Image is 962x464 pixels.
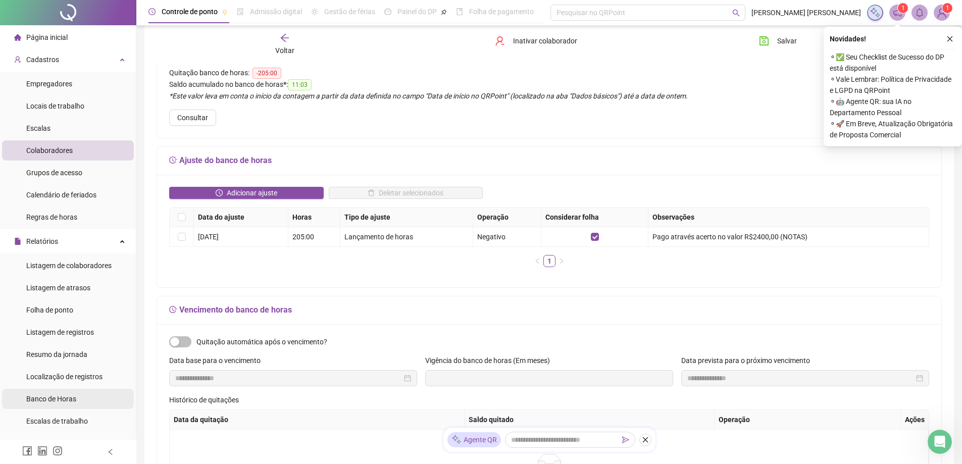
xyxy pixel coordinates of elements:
div: : [169,79,929,90]
span: clock-circle [216,189,223,196]
span: Banco de Horas [26,395,76,403]
iframe: Intercom live chat [928,430,952,454]
span: Quitação banco de horas: [169,69,249,77]
span: Admissão digital [250,8,302,16]
button: Adicionar ajuste [169,187,324,199]
li: 1 [543,255,555,267]
span: 11:03 [288,79,312,90]
span: Escalas de trabalho [26,417,88,425]
span: Voltar [275,46,294,55]
span: Folha de pagamento [469,8,534,16]
span: ⚬ Vale Lembrar: Política de Privacidade e LGPD na QRPoint [830,74,956,96]
span: Localização de registros [26,373,103,381]
th: Horas [288,208,340,227]
div: Agente QR [447,432,501,447]
span: home [14,34,21,41]
span: save [759,36,769,46]
span: user-add [14,56,21,63]
sup: Atualize o seu contato no menu Meus Dados [942,3,952,13]
span: Escalas [26,124,50,132]
span: 1 [901,5,905,12]
td: Pago através acerto no valor R$2400,00 (NOTAS) [648,227,929,247]
li: Próxima página [555,255,568,267]
th: Ações [901,410,929,430]
span: field-time [169,156,177,164]
img: sparkle-icon.fc2bf0ac1784a2077858766a79e2daf3.svg [451,435,462,445]
span: close [642,436,649,443]
span: search [732,9,740,17]
span: Quitação automática após o vencimento? [196,336,327,347]
span: book [456,8,463,15]
span: ⚬ ✅ Seu Checklist de Sucesso do DP está disponível [830,51,956,74]
span: Adicionar ajuste [227,187,277,198]
span: Colaboradores [26,146,73,154]
div: Lançamento de horas [344,231,469,242]
div: Negativo [477,231,537,242]
span: field-time [169,305,177,314]
span: file-done [237,8,244,15]
h5: Ajuste do banco de horas [169,154,929,167]
em: *Este valor leva em conta o início da contagem a partir da data definida no campo "Data de início... [169,92,688,100]
th: Considerar folha [541,208,648,227]
td: 205:00 [288,227,340,247]
label: Histórico de quitações [169,394,245,405]
span: arrow-left [280,33,290,43]
span: Grupos de acesso [26,169,82,177]
span: notification [893,8,902,17]
span: Painel do DP [397,8,437,16]
span: Controle de ponto [162,8,218,16]
span: -205:00 [252,68,281,79]
div: [DATE] [198,231,284,242]
span: pushpin [222,9,228,15]
span: Relatórios [26,237,58,245]
button: Deletar selecionados [329,187,483,199]
span: Consultar [177,112,208,123]
th: Saldo quitado [465,410,715,430]
span: clock-circle [148,8,156,15]
span: Folha de ponto [26,306,73,314]
span: 1 [946,5,949,12]
span: facebook [22,446,32,456]
span: Cadastros [26,56,59,64]
span: left [107,448,114,455]
span: Calendário de feriados [26,191,96,199]
span: Salvar [777,35,797,46]
button: Inativar colaborador [487,33,585,49]
span: bell [915,8,924,17]
img: sparkle-icon.fc2bf0ac1784a2077858766a79e2daf3.svg [870,7,881,18]
sup: 1 [898,3,908,13]
button: Salvar [751,33,804,49]
span: Resumo da jornada [26,350,87,358]
span: Regras de horas [26,213,77,221]
span: pushpin [441,9,447,15]
span: instagram [53,446,63,456]
button: right [555,255,568,267]
span: ⚬ 🚀 Em Breve, Atualização Obrigatória de Proposta Comercial [830,118,956,140]
span: user-delete [495,36,505,46]
span: linkedin [37,446,47,456]
span: Página inicial [26,33,68,41]
span: Inativar colaborador [513,35,577,46]
th: Operação [715,410,901,430]
span: [PERSON_NAME] [PERSON_NAME] [751,7,861,18]
th: Data do ajuste [194,208,288,227]
span: Saldo acumulado no banco de horas [169,80,283,88]
h5: Vencimento do banco de horas [169,304,929,316]
th: Observações [648,208,929,227]
span: file [14,238,21,245]
button: Consultar [169,110,216,126]
span: right [559,258,565,264]
span: left [534,258,540,264]
th: Data da quitação [170,410,465,430]
span: Relatório de solicitações [26,439,102,447]
span: Empregadores [26,80,72,88]
span: Listagem de registros [26,328,94,336]
img: 61417 [934,5,949,20]
label: Data prevista para o próximo vencimento [681,355,817,366]
th: Tipo de ajuste [340,208,473,227]
span: dashboard [384,8,391,15]
label: Vigência do banco de horas (Em meses) [425,355,556,366]
label: Data base para o vencimento [169,355,267,366]
span: Gestão de férias [324,8,375,16]
th: Operação [473,208,542,227]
